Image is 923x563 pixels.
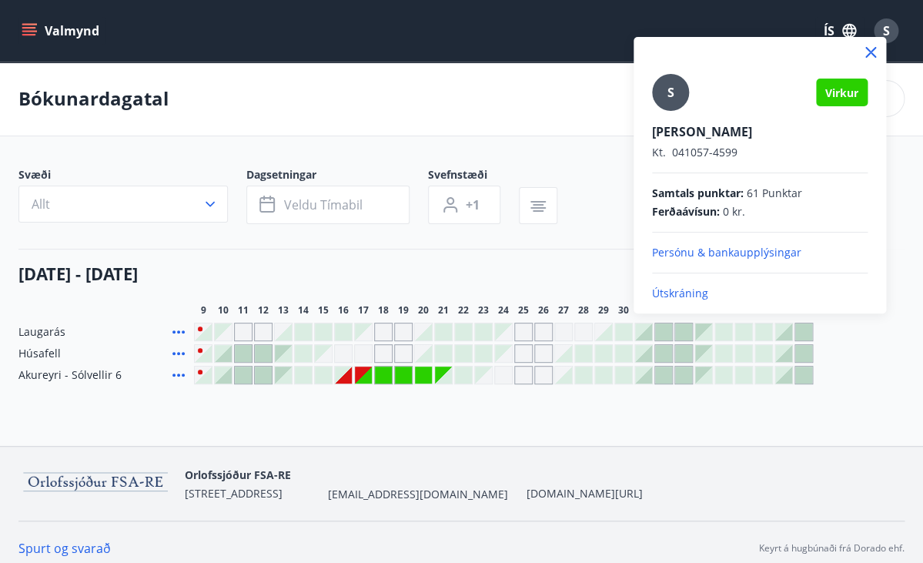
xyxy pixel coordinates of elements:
span: Samtals punktar : [652,186,744,201]
span: Virkur [825,85,858,100]
p: 041057-4599 [652,145,868,160]
p: Persónu & bankaupplýsingar [652,245,868,260]
span: 0 kr. [723,204,745,220]
span: Kt. [652,145,666,159]
p: Útskráning [652,286,868,301]
p: [PERSON_NAME] [652,123,868,140]
span: S [667,84,674,101]
span: Ferðaávísun : [652,204,720,220]
span: 61 Punktar [747,186,802,201]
